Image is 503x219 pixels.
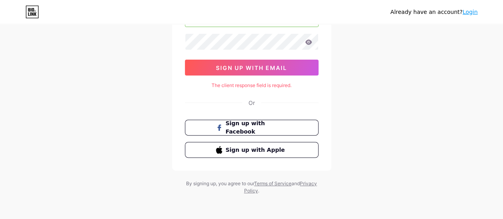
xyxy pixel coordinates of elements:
span: Sign up with Facebook [225,119,287,136]
button: Sign up with Facebook [185,120,319,136]
button: sign up with email [185,60,319,76]
span: sign up with email [216,64,287,71]
a: Login [462,9,478,15]
div: Already have an account? [390,8,478,16]
div: The client response field is required. [185,82,319,89]
a: Terms of Service [254,180,291,186]
div: Or [249,99,255,107]
span: Sign up with Apple [225,146,287,154]
button: Sign up with Apple [185,142,319,158]
div: By signing up, you agree to our and . [184,180,319,194]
